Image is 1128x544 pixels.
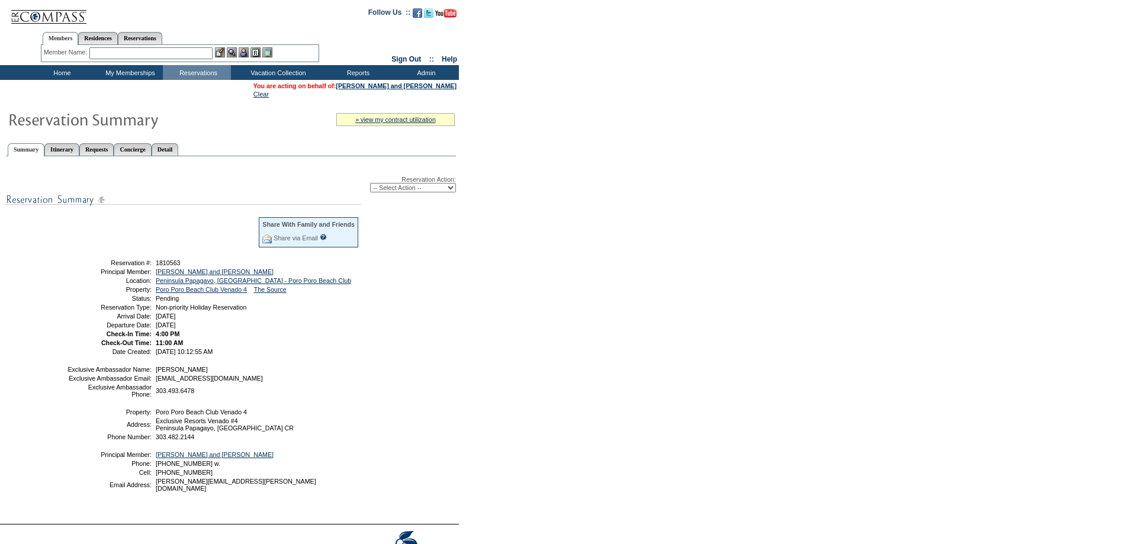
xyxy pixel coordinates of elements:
[424,12,433,19] a: Follow us on Twitter
[44,47,89,57] div: Member Name:
[78,32,118,44] a: Residences
[355,116,436,123] a: » view my contract utilization
[156,268,274,275] a: [PERSON_NAME] and [PERSON_NAME]
[156,408,247,416] span: Poro Poro Beach Club Venado 4
[67,304,152,311] td: Reservation Type:
[156,277,351,284] a: Peninsula Papagayo, [GEOGRAPHIC_DATA] - Poro Poro Beach Club
[435,12,457,19] a: Subscribe to our YouTube Channel
[156,295,179,302] span: Pending
[215,47,225,57] img: b_edit.gif
[254,286,287,293] a: The Source
[95,65,163,80] td: My Memberships
[6,192,361,207] img: subTtlResSummary.gif
[67,460,152,467] td: Phone:
[156,478,316,492] span: [PERSON_NAME][EMAIL_ADDRESS][PERSON_NAME][DOMAIN_NAME]
[368,7,410,21] td: Follow Us ::
[67,469,152,476] td: Cell:
[391,55,421,63] a: Sign Out
[67,417,152,432] td: Address:
[413,12,422,19] a: Become our fan on Facebook
[67,277,152,284] td: Location:
[67,348,152,355] td: Date Created:
[424,8,433,18] img: Follow us on Twitter
[43,32,79,45] a: Members
[67,375,152,382] td: Exclusive Ambassador Email:
[67,321,152,329] td: Departure Date:
[391,65,459,80] td: Admin
[67,384,152,398] td: Exclusive Ambassador Phone:
[67,286,152,293] td: Property:
[27,65,95,80] td: Home
[114,143,151,156] a: Concierge
[156,469,213,476] span: [PHONE_NUMBER]
[156,321,176,329] span: [DATE]
[8,143,44,156] a: Summary
[429,55,434,63] span: ::
[442,55,457,63] a: Help
[336,82,457,89] a: [PERSON_NAME] and [PERSON_NAME]
[152,143,179,156] a: Detail
[253,91,269,98] a: Clear
[227,47,237,57] img: View
[156,259,181,266] span: 1810563
[67,408,152,416] td: Property:
[67,313,152,320] td: Arrival Date:
[101,339,152,346] strong: Check-Out Time:
[320,234,327,240] input: What is this?
[79,143,114,156] a: Requests
[239,47,249,57] img: Impersonate
[67,433,152,440] td: Phone Number:
[8,107,245,131] img: Reservaton Summary
[118,32,162,44] a: Reservations
[274,234,318,242] a: Share via Email
[67,259,152,266] td: Reservation #:
[67,295,152,302] td: Status:
[67,366,152,373] td: Exclusive Ambassador Name:
[156,417,294,432] span: Exclusive Resorts Venado #4 Peninsula Papagayo, [GEOGRAPHIC_DATA] CR
[156,330,179,337] span: 4:00 PM
[156,387,194,394] span: 303.493.6478
[156,433,194,440] span: 303.482.2144
[262,221,355,228] div: Share With Family and Friends
[250,47,261,57] img: Reservations
[156,339,183,346] span: 11:00 AM
[156,375,263,382] span: [EMAIL_ADDRESS][DOMAIN_NAME]
[413,8,422,18] img: Become our fan on Facebook
[156,451,274,458] a: [PERSON_NAME] and [PERSON_NAME]
[323,65,391,80] td: Reports
[67,478,152,492] td: Email Address:
[6,176,456,192] div: Reservation Action:
[156,313,176,320] span: [DATE]
[156,348,213,355] span: [DATE] 10:12:55 AM
[435,9,457,18] img: Subscribe to our YouTube Channel
[107,330,152,337] strong: Check-In Time:
[67,451,152,458] td: Principal Member:
[156,304,246,311] span: Non-priority Holiday Reservation
[163,65,231,80] td: Reservations
[44,143,79,156] a: Itinerary
[156,286,247,293] a: Poro Poro Beach Club Venado 4
[262,47,272,57] img: b_calculator.gif
[231,65,323,80] td: Vacation Collection
[156,460,220,467] span: [PHONE_NUMBER] w.
[67,268,152,275] td: Principal Member:
[253,82,457,89] span: You are acting on behalf of:
[156,366,208,373] span: [PERSON_NAME]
